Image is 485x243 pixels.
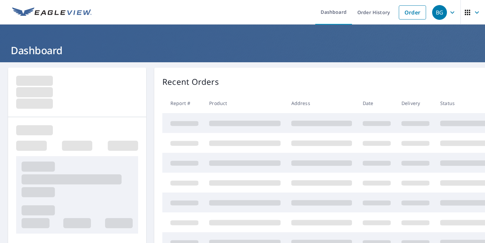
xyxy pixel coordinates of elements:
[162,76,219,88] p: Recent Orders
[286,93,357,113] th: Address
[396,93,435,113] th: Delivery
[12,7,92,18] img: EV Logo
[8,43,477,57] h1: Dashboard
[162,93,204,113] th: Report #
[399,5,426,20] a: Order
[432,5,447,20] div: BG
[204,93,286,113] th: Product
[357,93,396,113] th: Date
